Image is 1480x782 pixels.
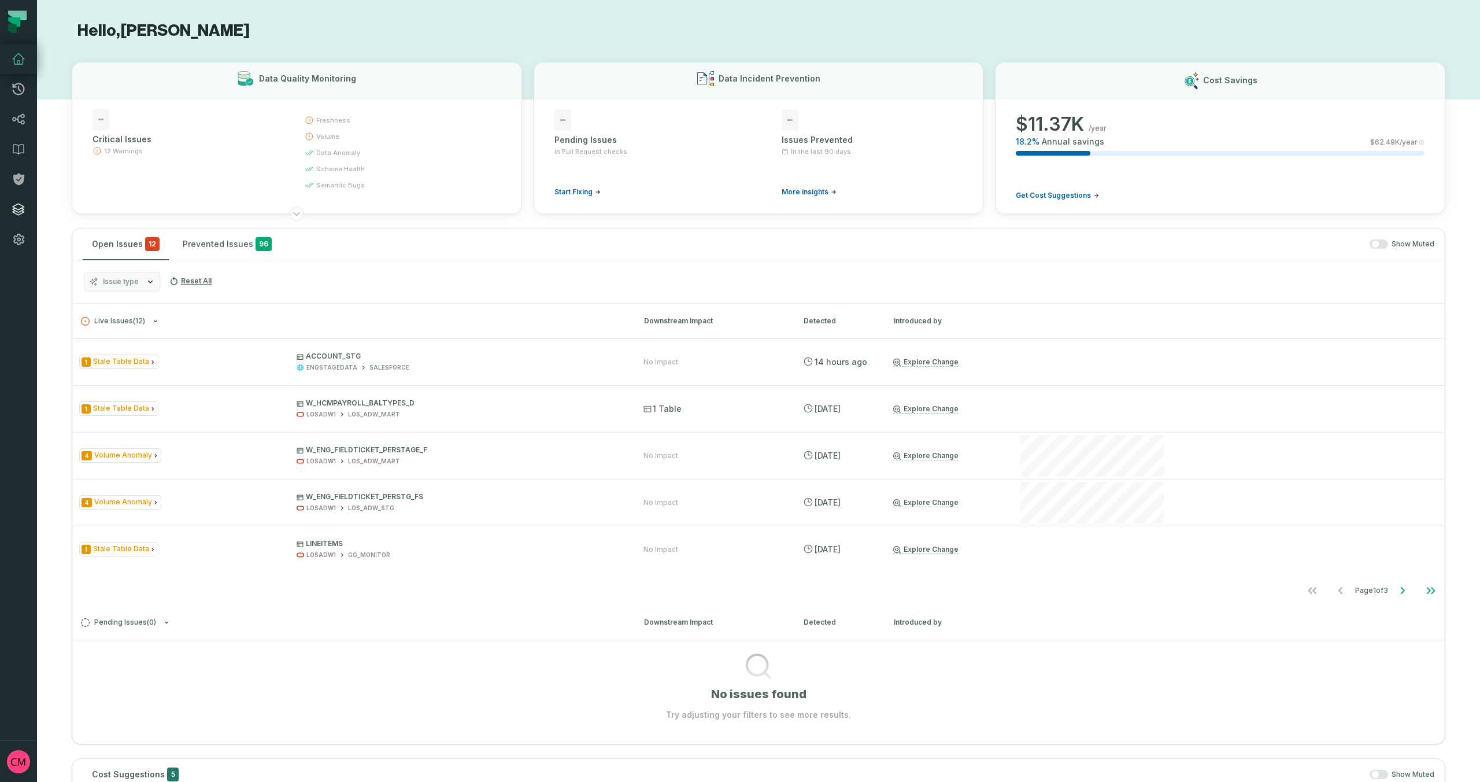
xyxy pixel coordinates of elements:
[81,317,145,326] span: Live Issues ( 12 )
[306,363,357,372] div: ENGSTAGEDATA
[316,148,360,157] span: data anomaly
[644,316,783,326] div: Downstream Impact
[72,338,1445,604] div: Live Issues(12)
[165,272,216,290] button: Reset All
[1016,113,1084,136] span: $ 11.37K
[297,539,623,548] p: LINEITEMS
[79,495,161,510] span: Issue Type
[92,134,284,145] div: Critical Issues
[815,497,841,507] relative-time: Sep 5, 2025, 8:31 AM MDT
[666,709,851,721] p: Try adjusting your filters to see more results.
[316,180,365,190] span: semantic bugs
[173,228,281,260] button: Prevented Issues
[791,147,851,156] span: In the last 90 days
[167,768,179,781] span: 5
[643,498,678,507] div: No Impact
[316,116,350,125] span: freshness
[286,239,1434,249] div: Show Muted
[306,551,336,559] div: LOSADW1
[804,316,873,326] div: Detected
[81,618,156,627] span: Pending Issues ( 0 )
[103,277,139,286] span: Issue type
[297,492,623,501] p: W_ENG_FIELDTICKET_PERSTG_FS
[72,640,1445,721] div: Pending Issues(0)
[316,132,339,141] span: volume
[554,187,601,197] a: Start Fixing
[644,617,783,628] div: Downstream Impact
[306,410,336,419] div: LOSADW1
[1042,136,1104,147] span: Annual savings
[256,237,272,251] span: 96
[554,147,627,156] span: in Pull Request checks
[782,109,798,131] span: -
[79,448,161,463] span: Issue Type
[643,545,678,554] div: No Impact
[84,272,160,292] button: Issue type
[1016,136,1039,147] span: 18.2 %
[316,164,365,174] span: schema health
[893,545,959,554] a: Explore Change
[1389,579,1416,602] button: Go to next page
[995,62,1445,214] button: Cost Savings$11.37K/year18.2%Annual savings$62.49K/yearGet Cost Suggestions
[104,146,143,156] span: 12 Warnings
[306,457,336,466] div: LOSADW1
[81,317,623,326] button: Live Issues(12)
[1203,75,1257,86] h3: Cost Savings
[348,457,400,466] div: LOS_ADW_MART
[348,504,394,512] div: LOS_ADW_STG
[72,21,1445,41] h1: Hello, [PERSON_NAME]
[83,228,169,260] button: Open Issues
[1298,579,1326,602] button: Go to first page
[79,355,158,369] span: Issue Type
[719,73,820,84] h3: Data Incident Prevention
[79,401,158,416] span: Issue Type
[643,451,678,460] div: No Impact
[893,451,959,460] a: Explore Change
[297,352,623,361] p: ACCOUNT_STG
[1417,579,1445,602] button: Go to last page
[711,686,806,702] h1: No issues found
[554,187,593,197] span: Start Fixing
[259,73,356,84] h3: Data Quality Monitoring
[348,410,400,419] div: LOS_ADW_MART
[145,237,160,251] span: critical issues and errors combined
[782,134,963,146] div: Issues Prevented
[306,504,336,512] div: LOSADW1
[815,357,867,367] relative-time: Sep 8, 2025, 12:45 AM MDT
[782,187,828,197] span: More insights
[297,399,623,408] p: W_HCMPAYROLL_BALTYPES_D
[534,62,984,214] button: Data Incident Prevention-Pending Issuesin Pull Request checksStart Fixing-Issues PreventedIn the ...
[92,109,109,130] span: -
[554,134,735,146] div: Pending Issues
[82,545,91,554] span: Severity
[369,363,409,372] div: SALESFORCE
[782,187,837,197] a: More insights
[815,404,841,414] relative-time: Sep 7, 2025, 10:37 AM MDT
[82,498,92,507] span: Severity
[82,404,91,414] span: Severity
[348,551,390,559] div: GG_MONITOR
[643,357,678,367] div: No Impact
[193,770,1434,780] div: Show Muted
[82,451,92,460] span: Severity
[81,618,623,627] button: Pending Issues(0)
[1370,138,1418,147] span: $ 62.49K /year
[1327,579,1355,602] button: Go to previous page
[643,403,682,415] span: 1 Table
[893,357,959,367] a: Explore Change
[79,542,158,556] span: Issue Type
[893,498,959,507] a: Explore Change
[1089,124,1107,133] span: /year
[72,579,1445,602] nav: pagination
[815,451,841,460] relative-time: Sep 5, 2025, 8:31 AM MDT
[554,109,571,131] span: -
[7,750,30,773] img: avatar of Collin Marsden
[1016,191,1099,200] a: Get Cost Suggestions
[894,316,998,326] div: Introduced by
[894,617,998,628] div: Introduced by
[804,617,873,628] div: Detected
[1016,191,1091,200] span: Get Cost Suggestions
[82,357,91,367] span: Severity
[297,445,623,455] p: W_ENG_FIELDTICKET_PERSTAGE_F
[1298,579,1445,602] ul: Page 1 of 3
